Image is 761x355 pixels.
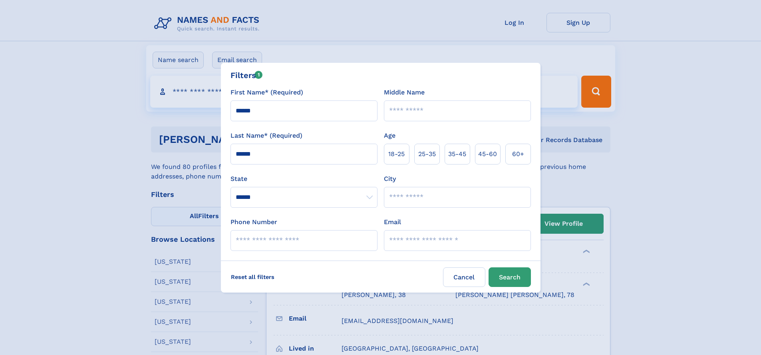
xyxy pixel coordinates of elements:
div: Filters [230,69,263,81]
span: 60+ [512,149,524,159]
label: First Name* (Required) [230,88,303,97]
label: City [384,174,396,184]
label: Age [384,131,395,140]
label: Email [384,217,401,227]
span: 45‑60 [478,149,497,159]
label: Cancel [443,267,485,287]
label: Phone Number [230,217,277,227]
label: State [230,174,378,184]
label: Reset all filters [226,267,280,287]
label: Middle Name [384,88,425,97]
span: 35‑45 [448,149,466,159]
span: 25‑35 [418,149,436,159]
span: 18‑25 [388,149,405,159]
button: Search [489,267,531,287]
label: Last Name* (Required) [230,131,302,140]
